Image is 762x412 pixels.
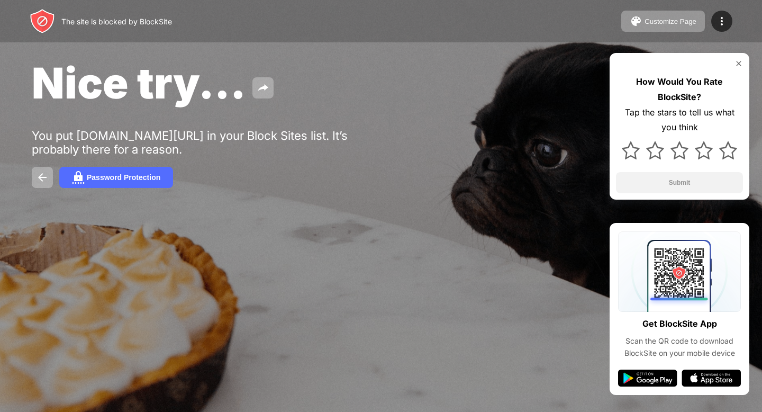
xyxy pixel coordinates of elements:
img: star.svg [670,141,688,159]
div: The site is blocked by BlockSite [61,17,172,26]
button: Password Protection [59,167,173,188]
div: How Would You Rate BlockSite? [616,74,743,105]
iframe: Banner [32,279,282,400]
img: google-play.svg [618,370,677,387]
div: Get BlockSite App [642,316,717,332]
div: You put [DOMAIN_NAME][URL] in your Block Sites list. It’s probably there for a reason. [32,129,359,156]
button: Submit [616,172,743,193]
img: star.svg [719,141,737,159]
img: header-logo.svg [30,8,55,34]
img: qrcode.svg [618,231,741,312]
button: Customize Page [621,11,705,32]
div: Customize Page [645,17,696,25]
img: share.svg [257,82,269,94]
img: password.svg [72,171,85,184]
span: Nice try... [32,57,246,109]
img: app-store.svg [682,370,741,387]
div: Tap the stars to tell us what you think [616,105,743,136]
img: back.svg [36,171,49,184]
img: star.svg [622,141,640,159]
img: star.svg [646,141,664,159]
img: star.svg [695,141,713,159]
img: menu-icon.svg [715,15,728,28]
img: pallet.svg [630,15,642,28]
div: Password Protection [87,173,160,182]
div: Scan the QR code to download BlockSite on your mobile device [618,335,741,359]
img: rate-us-close.svg [734,59,743,68]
